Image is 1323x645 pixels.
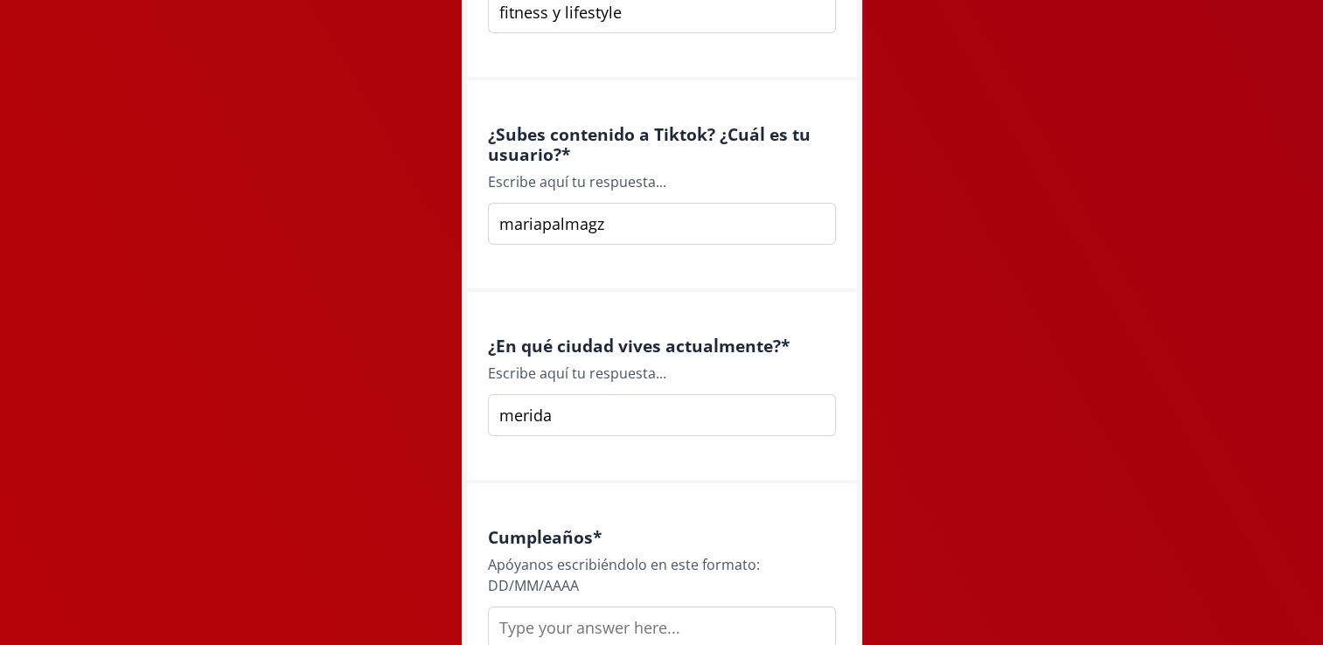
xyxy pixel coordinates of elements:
input: Type your answer here... [488,203,836,245]
div: Escribe aquí tu respuesta... [488,171,836,192]
h4: ¿Subes contenido a Tiktok? ¿Cuál es tu usuario? * [488,124,836,164]
div: Escribe aquí tu respuesta... [488,363,836,384]
h4: Cumpleaños * [488,527,836,547]
input: Type your answer here... [488,394,836,436]
h4: ¿En qué ciudad vives actualmente? * [488,336,836,356]
div: Apóyanos escribiéndolo en este formato: DD/MM/AAAA [488,554,836,596]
